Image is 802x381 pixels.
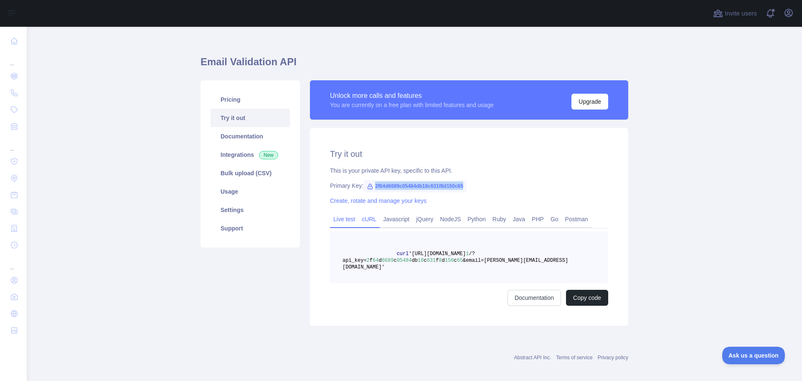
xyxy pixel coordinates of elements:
div: ... [7,254,20,271]
a: Python [464,212,489,226]
span: '[URL][DOMAIN_NAME] [409,251,466,257]
span: 8 [439,258,442,263]
span: c [424,258,426,263]
a: Postman [562,212,591,226]
div: ... [7,136,20,152]
div: ... [7,50,20,67]
span: 18 [418,258,424,263]
a: Pricing [211,90,290,109]
a: Create, rotate and manage your keys [330,197,426,204]
span: f [370,258,373,263]
a: jQuery [413,212,437,226]
a: cURL [358,212,380,226]
a: Privacy policy [598,355,628,361]
span: 65 [457,258,463,263]
span: 631 [427,258,436,263]
a: Settings [211,201,290,219]
div: You are currently on a free plan with limited features and usage [330,101,494,109]
a: Go [547,212,562,226]
h1: Email Validation API [200,55,628,75]
span: New [259,151,278,159]
span: f [436,258,439,263]
span: 2f64d6689c05484db18c631f8d150c65 [363,180,467,192]
a: Try it out [211,109,290,127]
a: Documentation [508,290,561,306]
a: Ruby [489,212,510,226]
a: Javascript [380,212,413,226]
span: curl [397,251,409,257]
div: This is your private API key, specific to this API. [330,166,608,175]
div: Unlock more calls and features [330,91,494,101]
span: d [378,258,381,263]
span: 05484 [397,258,412,263]
span: Invite users [725,9,757,18]
button: Invite users [711,7,759,20]
a: PHP [528,212,547,226]
span: d [442,258,445,263]
span: 150 [445,258,454,263]
span: 2 [367,258,370,263]
a: Live test [330,212,358,226]
a: NodeJS [437,212,464,226]
span: 6689 [382,258,394,263]
a: Java [510,212,529,226]
a: Support [211,219,290,238]
span: c [393,258,396,263]
span: 1 [466,251,469,257]
a: Usage [211,182,290,201]
a: Bulk upload (CSV) [211,164,290,182]
iframe: Toggle Customer Support [722,347,785,364]
span: db [412,258,418,263]
a: Terms of service [556,355,592,361]
button: Upgrade [571,94,608,110]
a: Documentation [211,127,290,146]
div: Primary Key: [330,182,608,190]
a: Integrations New [211,146,290,164]
button: Copy code [566,290,608,306]
span: c [454,258,457,263]
span: 64 [373,258,378,263]
a: Abstract API Inc. [514,355,551,361]
h2: Try it out [330,148,608,160]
